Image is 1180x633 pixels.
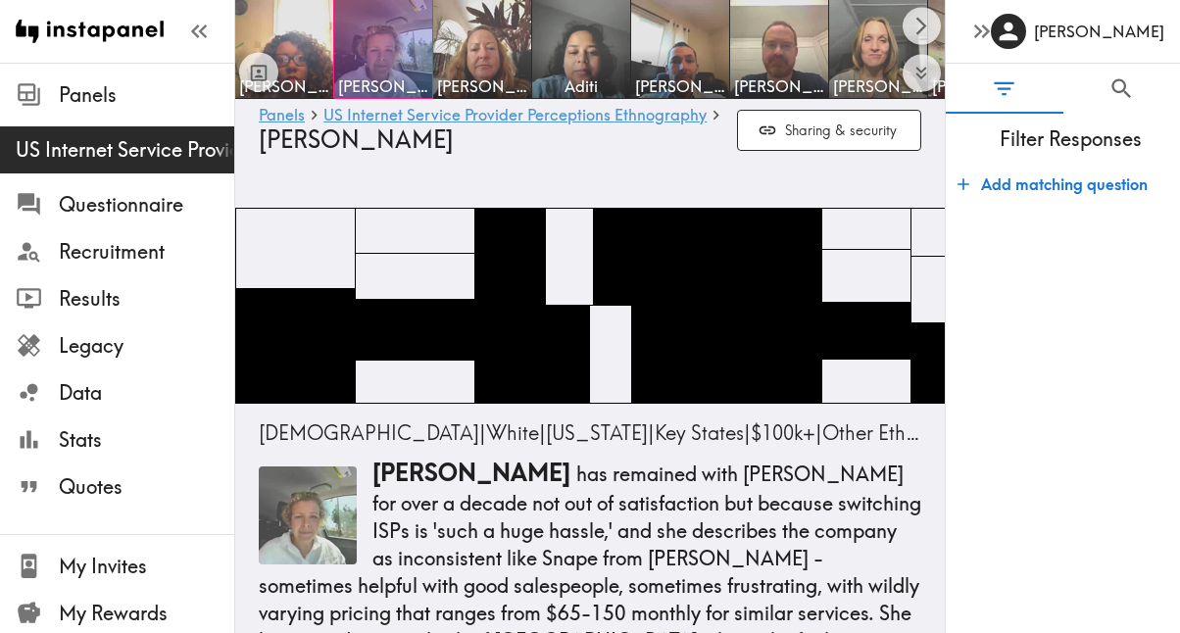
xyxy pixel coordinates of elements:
[239,75,329,97] span: [PERSON_NAME]
[59,426,234,454] span: Stats
[239,53,278,92] button: Toggle between responses and questions
[751,420,822,445] span: |
[546,420,655,445] span: |
[822,420,973,445] span: |
[59,285,234,313] span: Results
[59,553,234,580] span: My Invites
[259,107,305,125] a: Panels
[1034,21,1164,42] h6: [PERSON_NAME]
[259,124,454,154] span: [PERSON_NAME]
[259,420,479,445] span: [DEMOGRAPHIC_DATA]
[16,136,234,164] span: US Internet Service Provider Perceptions Ethnography
[734,75,824,97] span: [PERSON_NAME]
[323,107,707,125] a: US Internet Service Provider Perceptions Ethnography
[59,332,234,360] span: Legacy
[338,75,428,97] span: [PERSON_NAME]
[737,110,921,152] button: Sharing & security
[751,420,815,445] span: $100k+
[59,81,234,109] span: Panels
[259,420,486,445] span: |
[822,420,966,445] span: Other Ethnicities
[903,7,941,45] button: Scroll right
[259,466,357,564] img: Thumbnail
[59,473,234,501] span: Quotes
[59,191,234,219] span: Questionnaire
[59,600,234,627] span: My Rewards
[486,420,539,445] span: White
[950,165,1155,204] button: Add matching question
[59,238,234,266] span: Recruitment
[372,458,570,487] span: [PERSON_NAME]
[655,420,751,445] span: |
[1108,75,1135,102] span: Search
[59,379,234,407] span: Data
[961,125,1180,153] span: Filter Responses
[546,420,648,445] span: [US_STATE]
[833,75,923,97] span: [PERSON_NAME]
[536,75,626,97] span: Aditi
[437,75,527,97] span: [PERSON_NAME]
[486,420,546,445] span: |
[635,75,725,97] span: [PERSON_NAME]
[946,64,1063,114] button: Filter Responses
[655,420,744,445] span: Key States
[903,54,941,92] button: Expand to show all items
